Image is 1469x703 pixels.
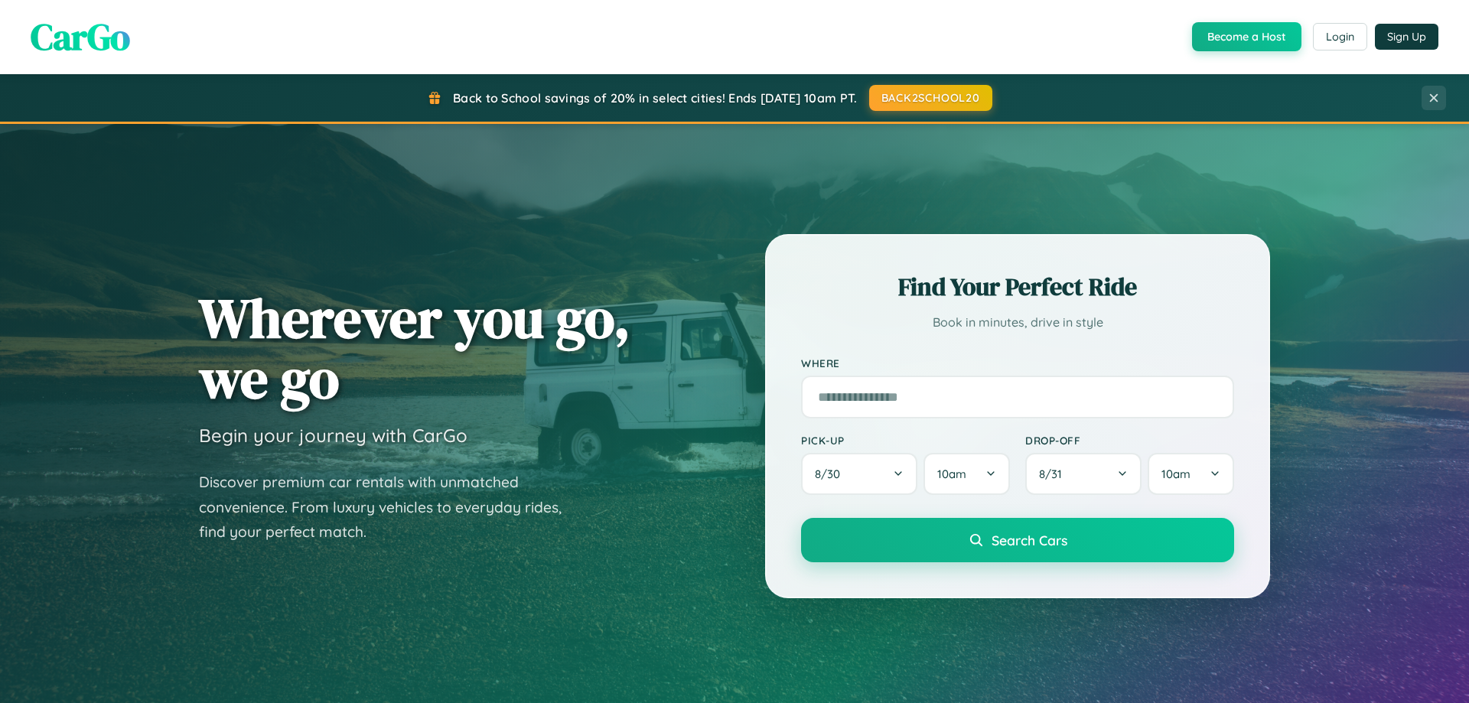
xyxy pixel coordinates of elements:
span: 8 / 30 [815,467,848,481]
h2: Find Your Perfect Ride [801,270,1234,304]
span: 8 / 31 [1039,467,1070,481]
span: 10am [937,467,966,481]
p: Discover premium car rentals with unmatched convenience. From luxury vehicles to everyday rides, ... [199,470,581,545]
label: Drop-off [1025,434,1234,447]
button: Login [1313,23,1367,50]
button: Search Cars [801,518,1234,562]
button: BACK2SCHOOL20 [869,85,992,111]
button: 10am [1148,453,1234,495]
p: Book in minutes, drive in style [801,311,1234,334]
span: CarGo [31,11,130,62]
span: Back to School savings of 20% in select cities! Ends [DATE] 10am PT. [453,90,857,106]
span: Search Cars [992,532,1067,548]
label: Pick-up [801,434,1010,447]
button: 10am [923,453,1010,495]
h3: Begin your journey with CarGo [199,424,467,447]
button: 8/30 [801,453,917,495]
h1: Wherever you go, we go [199,288,630,408]
button: Become a Host [1192,22,1301,51]
label: Where [801,356,1234,369]
span: 10am [1161,467,1191,481]
button: 8/31 [1025,453,1142,495]
button: Sign Up [1375,24,1438,50]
